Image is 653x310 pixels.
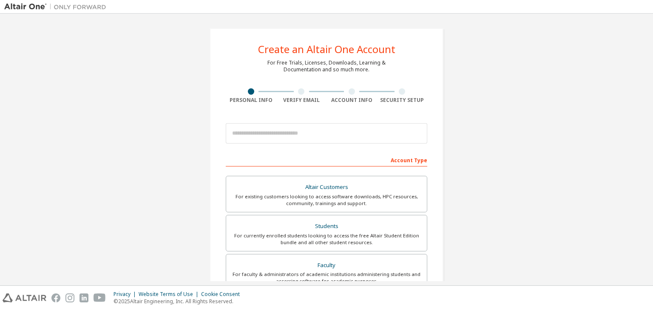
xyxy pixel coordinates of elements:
div: Privacy [114,291,139,298]
div: Security Setup [377,97,428,104]
div: Create an Altair One Account [258,44,395,54]
p: © 2025 Altair Engineering, Inc. All Rights Reserved. [114,298,245,305]
div: Personal Info [226,97,276,104]
img: linkedin.svg [79,293,88,302]
div: For faculty & administrators of academic institutions administering students and accessing softwa... [231,271,422,285]
img: Altair One [4,3,111,11]
div: Cookie Consent [201,291,245,298]
div: Account Info [326,97,377,104]
img: facebook.svg [51,293,60,302]
div: For currently enrolled students looking to access the free Altair Student Edition bundle and all ... [231,232,422,246]
div: For existing customers looking to access software downloads, HPC resources, community, trainings ... [231,193,422,207]
div: Altair Customers [231,181,422,193]
div: Account Type [226,153,427,166]
img: youtube.svg [94,293,106,302]
div: For Free Trials, Licenses, Downloads, Learning & Documentation and so much more. [267,59,386,73]
img: instagram.svg [65,293,74,302]
div: Faculty [231,259,422,271]
img: altair_logo.svg [3,293,46,302]
div: Students [231,220,422,232]
div: Verify Email [276,97,327,104]
div: Website Terms of Use [139,291,201,298]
